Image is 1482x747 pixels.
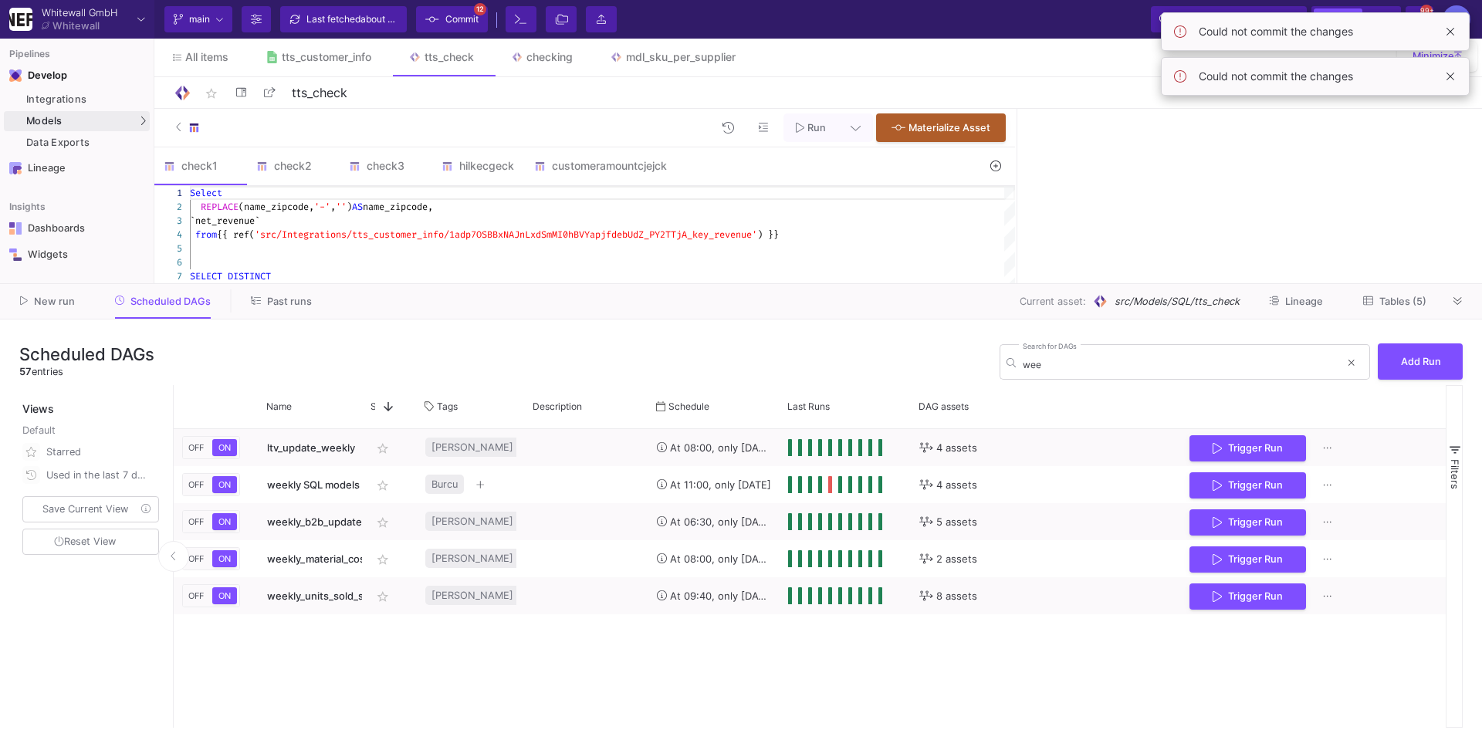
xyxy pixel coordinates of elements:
[26,93,146,106] div: Integrations
[1449,459,1461,489] span: Filters
[1274,10,1283,29] span: ⌘
[28,162,128,174] div: Lineage
[19,364,154,379] div: entries
[28,69,51,82] div: Develop
[34,296,75,307] span: New run
[282,51,371,63] div: tts_customer_info
[9,162,22,174] img: Navigation icon
[360,13,438,25] span: about 3 hours ago
[52,21,100,31] div: Whitewall
[1199,70,1353,83] span: Could not commit the changes
[1420,5,1433,17] span: 99+
[42,8,117,18] div: Whitewall GmbH
[9,222,22,235] img: Navigation icon
[1379,296,1426,307] span: Tables (5)
[46,441,150,464] div: Starred
[511,51,524,64] img: Tab icon
[19,344,154,364] h3: Scheduled DAGs
[9,248,22,261] img: Navigation icon
[26,115,63,127] span: Models
[1401,356,1441,367] span: Add Run
[266,51,279,64] img: Tab icon
[526,51,573,63] div: checking
[130,296,211,307] span: Scheduled DAGs
[26,137,146,149] div: Data Exports
[42,503,128,515] span: Save Current View
[306,8,399,31] div: Last fetched
[28,248,128,261] div: Widgets
[408,51,421,64] img: Tab icon
[19,385,165,417] div: Views
[9,8,32,31] img: YZ4Yr8zUCx6JYM5gIgaTIQYeTXdcwQjnYC8iZtTV.png
[1443,5,1470,33] div: IBE
[189,8,210,31] span: main
[28,222,128,235] div: Dashboards
[1199,25,1353,38] span: Could not commit the changes
[185,51,228,63] span: All items
[610,51,623,64] img: Tab icon
[9,69,22,82] img: Navigation icon
[626,51,736,63] div: mdl_sku_per_supplier
[19,366,32,377] span: 57
[1286,10,1292,29] span: k
[22,423,162,441] div: Default
[46,464,150,487] div: Used in the last 7 days
[54,536,116,547] span: Reset View
[445,8,479,31] span: Commit
[1176,8,1254,31] span: Search for all files
[425,51,474,63] div: tts_check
